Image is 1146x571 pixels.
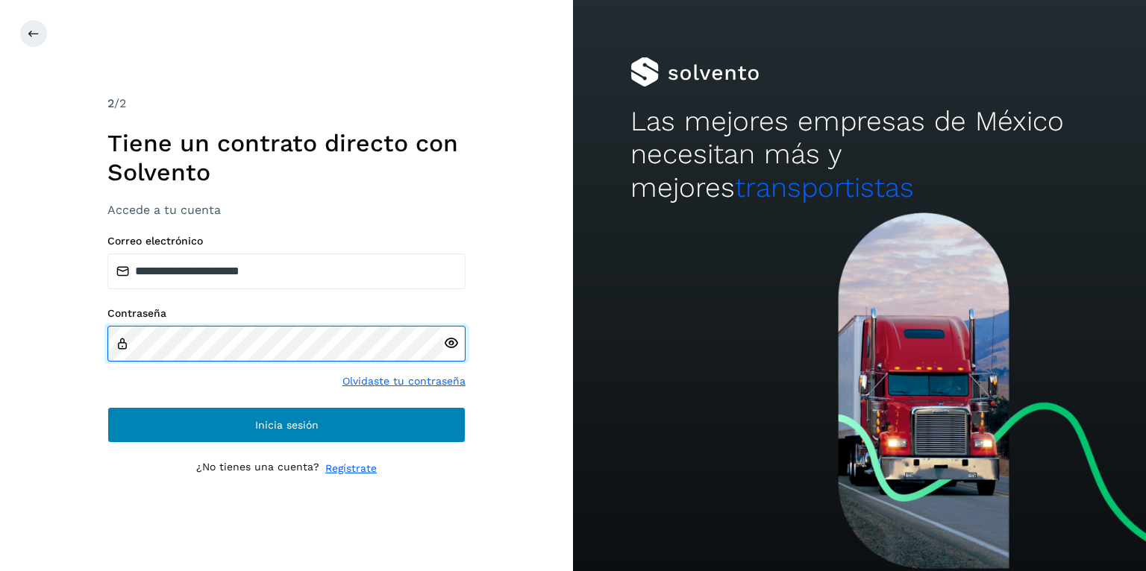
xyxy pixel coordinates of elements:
[735,171,914,204] span: transportistas
[342,373,466,389] a: Olvidaste tu contraseña
[325,461,377,476] a: Regístrate
[107,96,114,110] span: 2
[630,105,1089,204] h2: Las mejores empresas de México necesitan más y mejores
[196,461,319,476] p: ¿No tienes una cuenta?
[107,129,466,186] h1: Tiene un contrato directo con Solvento
[107,407,466,443] button: Inicia sesión
[107,235,466,247] label: Correo electrónico
[107,203,466,217] h3: Accede a tu cuenta
[255,420,319,430] span: Inicia sesión
[107,307,466,320] label: Contraseña
[107,95,466,113] div: /2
